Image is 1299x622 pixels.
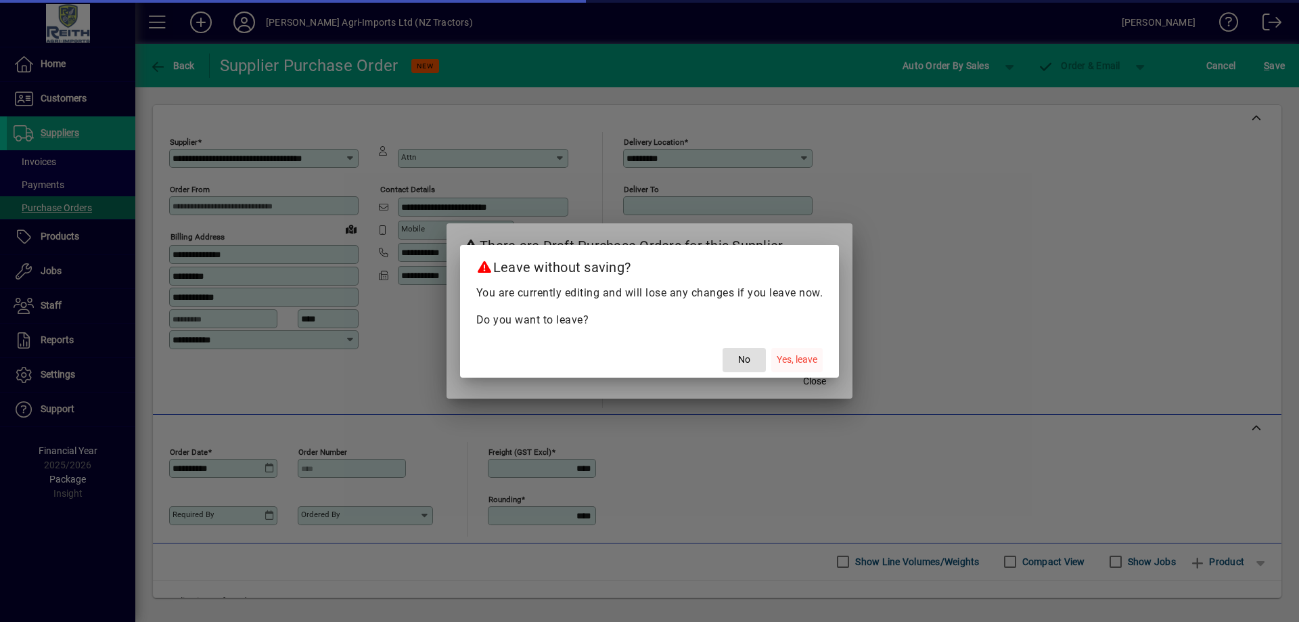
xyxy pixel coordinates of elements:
[460,245,840,284] h2: Leave without saving?
[738,353,750,367] span: No
[476,285,823,301] p: You are currently editing and will lose any changes if you leave now.
[723,348,766,372] button: No
[777,353,817,367] span: Yes, leave
[771,348,823,372] button: Yes, leave
[476,312,823,328] p: Do you want to leave?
